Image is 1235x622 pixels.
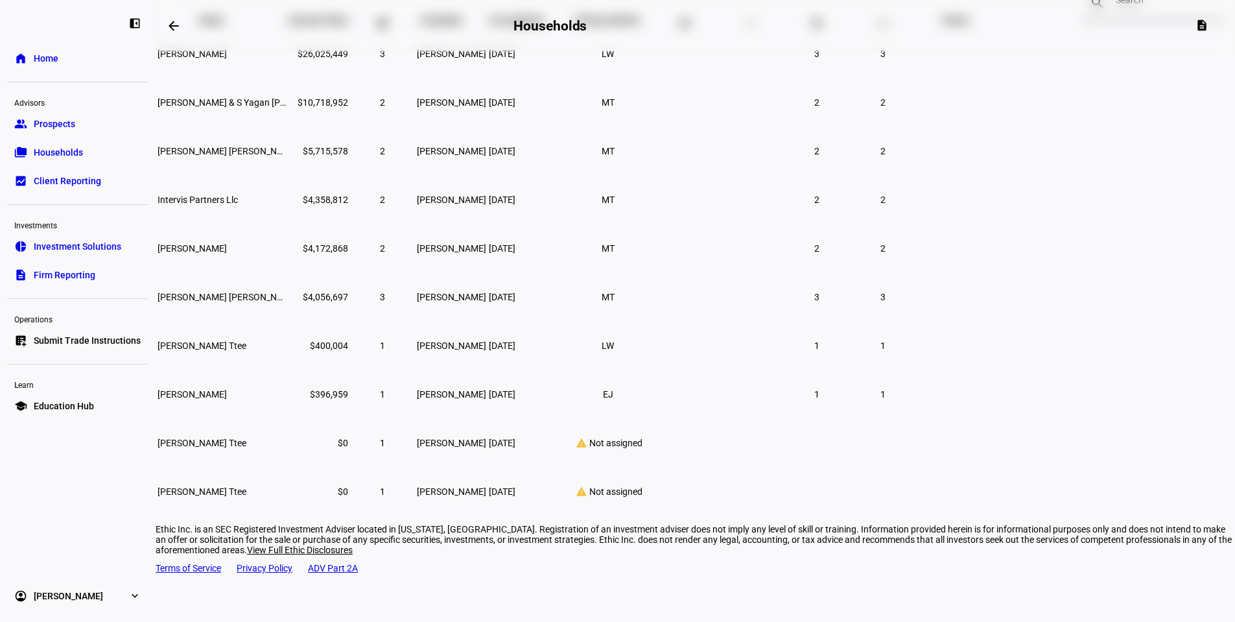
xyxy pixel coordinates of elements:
[14,146,27,159] eth-mat-symbol: folder_copy
[565,437,650,449] div: Not assigned
[158,195,238,205] span: Intervis Partners Llc
[34,146,83,159] span: Households
[489,486,515,497] span: [DATE]
[288,224,349,272] td: $4,172,868
[880,97,886,108] span: 2
[8,45,148,71] a: homeHome
[288,322,349,369] td: $400,004
[158,389,227,400] span: Justina Lai
[489,389,515,400] span: [DATE]
[158,486,246,497] span: Marlene B Grossman Ttee
[417,243,486,254] span: [PERSON_NAME]
[814,146,819,156] span: 2
[489,146,515,156] span: [DATE]
[8,233,148,259] a: pie_chartInvestment Solutions
[237,563,292,573] a: Privacy Policy
[814,195,819,205] span: 2
[417,486,486,497] span: [PERSON_NAME]
[880,146,886,156] span: 2
[574,437,589,449] mat-icon: warning
[880,292,886,302] span: 3
[8,262,148,288] a: descriptionFirm Reporting
[513,18,587,34] h2: Households
[34,174,101,187] span: Client Reporting
[489,49,515,59] span: [DATE]
[565,486,650,497] div: Not assigned
[14,590,27,603] eth-mat-symbol: account_circle
[156,563,221,573] a: Terms of Service
[814,389,819,400] span: 1
[380,486,385,497] span: 1
[34,269,95,281] span: Firm Reporting
[880,341,886,351] span: 1
[158,438,246,448] span: Marlene B Grossman Ttee
[596,237,620,260] li: MT
[8,111,148,137] a: groupProspects
[574,486,589,497] mat-icon: warning
[880,389,886,400] span: 1
[489,438,515,448] span: [DATE]
[8,215,148,233] div: Investments
[380,146,385,156] span: 2
[14,174,27,187] eth-mat-symbol: bid_landscape
[880,243,886,254] span: 2
[380,49,385,59] span: 3
[814,341,819,351] span: 1
[158,292,298,302] span: Sam Droste Yagan Ttee
[34,334,141,347] span: Submit Trade Instructions
[596,334,620,357] li: LW
[308,563,358,573] a: ADV Part 2A
[288,176,349,223] td: $4,358,812
[158,146,298,156] span: Sam Droste Yagan Ttee
[34,400,94,413] span: Education Hub
[417,146,486,156] span: [PERSON_NAME]
[417,389,486,400] span: [PERSON_NAME]
[34,240,121,253] span: Investment Solutions
[417,49,486,59] span: [PERSON_NAME]
[380,438,385,448] span: 1
[1195,19,1208,32] mat-icon: description
[288,419,349,466] td: $0
[288,78,349,126] td: $10,718,952
[814,97,819,108] span: 2
[417,438,486,448] span: [PERSON_NAME]
[489,292,515,302] span: [DATE]
[489,97,515,108] span: [DATE]
[880,49,886,59] span: 3
[596,188,620,211] li: MT
[380,341,385,351] span: 1
[380,195,385,205] span: 2
[14,117,27,130] eth-mat-symbol: group
[166,18,182,34] mat-icon: arrow_backwards
[288,370,349,418] td: $396,959
[288,273,349,320] td: $4,056,697
[380,243,385,254] span: 2
[417,195,486,205] span: [PERSON_NAME]
[34,52,58,65] span: Home
[417,97,486,108] span: [PERSON_NAME]
[814,243,819,254] span: 2
[34,590,103,603] span: [PERSON_NAME]
[14,269,27,281] eth-mat-symbol: description
[158,97,341,108] span: J Yagan & S Yagan Ttee
[14,52,27,65] eth-mat-symbol: home
[380,389,385,400] span: 1
[34,117,75,130] span: Prospects
[596,139,620,163] li: MT
[14,334,27,347] eth-mat-symbol: list_alt_add
[489,243,515,254] span: [DATE]
[8,93,148,111] div: Advisors
[596,285,620,309] li: MT
[380,292,385,302] span: 3
[288,30,349,77] td: $26,025,449
[8,309,148,328] div: Operations
[156,524,1235,555] div: Ethic Inc. is an SEC Registered Investment Adviser located in [US_STATE], [GEOGRAPHIC_DATA]. Regi...
[417,341,486,351] span: [PERSON_NAME]
[8,375,148,393] div: Learn
[288,468,349,515] td: $0
[288,127,349,174] td: $5,715,578
[158,243,227,254] span: Jessica Droste Yagan
[14,240,27,253] eth-mat-symbol: pie_chart
[8,168,148,194] a: bid_landscapeClient Reporting
[880,195,886,205] span: 2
